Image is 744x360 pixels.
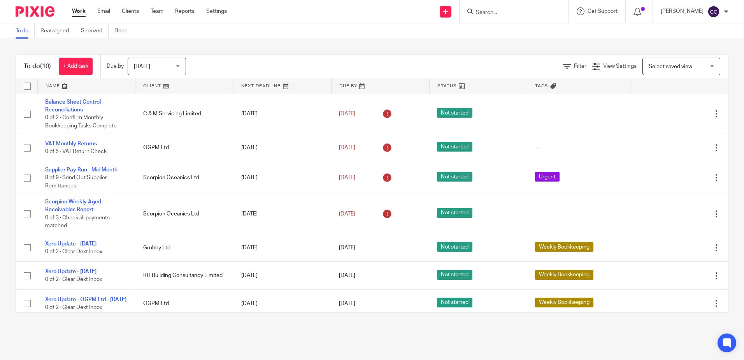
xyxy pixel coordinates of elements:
[233,262,332,289] td: [DATE]
[603,64,637,69] span: View Settings
[40,63,51,69] span: (10)
[107,62,124,70] p: Due by
[339,175,355,180] span: [DATE]
[45,175,107,189] span: 8 of 9 · Send Out Supplier Remittances
[135,194,233,234] td: Scorpion Oceanics Ltd
[233,289,332,317] td: [DATE]
[45,149,107,155] span: 0 of 5 · VAT Return Check
[339,301,355,306] span: [DATE]
[233,94,332,134] td: [DATE]
[535,210,622,218] div: ---
[339,273,355,279] span: [DATE]
[45,99,101,113] a: Balance Sheet Control Reconciliations
[135,234,233,261] td: Grubby Ltd
[45,215,110,229] span: 0 of 3 · Check all payments matched
[535,270,593,280] span: Weekly Bookkeeping
[339,145,355,150] span: [DATE]
[437,298,472,307] span: Not started
[45,297,126,302] a: Xero Update - OGPM Ltd - [DATE]
[437,172,472,182] span: Not started
[135,289,233,317] td: OGPM Ltd
[134,64,150,69] span: [DATE]
[233,162,332,194] td: [DATE]
[588,9,618,14] span: Get Support
[535,84,548,88] span: Tags
[45,305,102,310] span: 0 of 2 · Clear Dext Inbox
[437,270,472,280] span: Not started
[339,245,355,251] span: [DATE]
[45,141,97,146] a: VAT Monthly Returns
[114,23,133,39] a: Done
[40,23,75,39] a: Reassigned
[135,134,233,162] td: OGPM Ltd
[661,7,704,15] p: [PERSON_NAME]
[45,269,97,274] a: Xero Update - [DATE]
[437,142,472,152] span: Not started
[233,134,332,162] td: [DATE]
[45,241,97,247] a: Xero Update - [DATE]
[45,199,101,212] a: Scorpion Weekly Aged Receivables Report
[45,115,117,129] span: 0 of 2 · Confirm Monthly Bookkeeping Tasks Complete
[16,6,54,17] img: Pixie
[535,144,622,152] div: ---
[151,7,163,15] a: Team
[707,5,720,18] img: svg%3E
[72,7,86,15] a: Work
[475,9,545,16] input: Search
[24,62,51,71] h1: To do
[437,242,472,252] span: Not started
[135,162,233,194] td: Scorpion Oceanics Ltd
[339,211,355,217] span: [DATE]
[45,277,102,282] span: 0 of 2 · Clear Dext Inbox
[437,108,472,118] span: Not started
[206,7,227,15] a: Settings
[535,298,593,307] span: Weekly Bookkeeping
[233,194,332,234] td: [DATE]
[535,110,622,118] div: ---
[45,249,102,254] span: 0 of 2 · Clear Dext Inbox
[135,262,233,289] td: RH Building Consultancy Limited
[59,58,93,75] a: + Add task
[122,7,139,15] a: Clients
[175,7,195,15] a: Reports
[339,111,355,116] span: [DATE]
[649,64,692,69] span: Select saved view
[135,94,233,134] td: C & M Servicing Limited
[97,7,110,15] a: Email
[45,167,118,173] a: Supplier Pay Run - Mid Month
[535,172,560,182] span: Urgent
[81,23,109,39] a: Snoozed
[16,23,35,39] a: To do
[574,64,586,69] span: Filter
[535,242,593,252] span: Weekly Bookkeeping
[437,208,472,218] span: Not started
[233,234,332,261] td: [DATE]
